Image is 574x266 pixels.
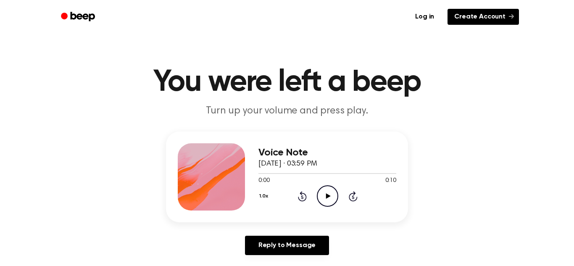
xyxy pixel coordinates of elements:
a: Beep [55,9,103,25]
span: 0:00 [258,176,269,185]
a: Reply to Message [245,236,329,255]
h1: You were left a beep [72,67,502,97]
p: Turn up your volume and press play. [126,104,448,118]
a: Create Account [448,9,519,25]
span: [DATE] · 03:59 PM [258,160,317,168]
a: Log in [407,7,442,26]
span: 0:10 [385,176,396,185]
button: 1.0x [258,189,271,203]
h3: Voice Note [258,147,396,158]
